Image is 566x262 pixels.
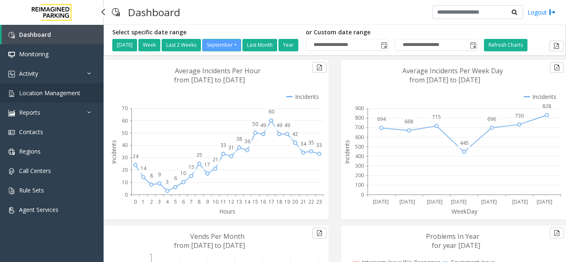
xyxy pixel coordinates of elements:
[213,156,218,163] text: 21
[166,178,169,185] text: 3
[112,2,120,22] img: pageIcon
[484,39,527,51] button: Refresh Charts
[19,89,80,97] span: Location Management
[426,232,479,241] text: Problems In Year
[236,135,242,142] text: 38
[300,140,307,147] text: 34
[399,198,415,205] text: [DATE]
[8,51,15,58] img: 'icon'
[276,122,282,129] text: 49
[19,31,51,38] span: Dashboard
[268,108,274,115] text: 60
[542,103,551,110] text: 828
[122,105,128,112] text: 70
[190,198,193,205] text: 7
[236,198,242,205] text: 13
[260,198,266,205] text: 16
[142,198,145,205] text: 1
[316,198,322,205] text: 23
[252,198,258,205] text: 15
[404,118,413,125] text: 668
[278,39,298,51] button: Year
[292,198,298,205] text: 20
[308,198,314,205] text: 22
[162,39,201,51] button: Last 2 Weeks
[527,8,556,17] a: Logout
[377,115,386,123] text: 694
[537,198,552,205] text: [DATE]
[219,207,235,215] text: Hours
[460,139,469,147] text: 445
[355,181,364,188] text: 100
[8,149,15,155] img: 'icon'
[451,198,467,205] text: [DATE]
[19,108,40,116] span: Reports
[244,198,251,205] text: 14
[550,228,564,238] button: Export to pdf
[549,41,564,51] button: Export to pdf
[550,62,564,73] button: Export to pdf
[19,70,38,77] span: Activity
[481,198,497,205] text: [DATE]
[268,198,274,205] text: 17
[361,191,364,198] text: 0
[432,113,441,120] text: 715
[138,39,160,51] button: Week
[19,206,58,214] span: Agent Services
[202,39,241,51] button: September
[220,198,226,205] text: 11
[133,153,139,160] text: 24
[122,179,128,186] text: 10
[174,198,177,205] text: 5
[150,198,153,205] text: 2
[284,198,290,205] text: 19
[110,140,118,164] text: Incidents
[308,139,314,146] text: 35
[300,198,306,205] text: 21
[355,105,364,112] text: 900
[276,198,282,205] text: 18
[379,39,388,51] span: Toggle popup
[8,32,15,38] img: 'icon'
[409,75,480,84] text: from [DATE] to [DATE]
[468,39,477,51] span: Toggle popup
[427,198,443,205] text: [DATE]
[8,71,15,77] img: 'icon'
[174,241,245,250] text: from [DATE] to [DATE]
[180,170,186,177] text: 10
[355,143,364,150] text: 500
[515,112,524,119] text: 730
[292,130,298,137] text: 42
[134,198,137,205] text: 0
[19,50,48,58] span: Monitoring
[122,117,128,124] text: 60
[8,168,15,175] img: 'icon'
[355,153,364,160] text: 400
[8,90,15,97] img: 'icon'
[260,122,266,129] text: 49
[19,128,43,136] span: Contacts
[122,130,128,137] text: 50
[228,144,234,151] text: 31
[112,29,300,36] h5: Select specific date range
[228,198,234,205] text: 12
[8,207,15,214] img: 'icon'
[355,172,364,179] text: 200
[343,140,351,164] text: Incidents
[8,187,15,194] img: 'icon'
[125,191,128,198] text: 0
[140,165,147,172] text: 14
[189,163,194,171] text: 15
[242,39,277,51] button: Last Month
[487,115,496,123] text: 696
[182,198,185,205] text: 6
[252,120,258,127] text: 50
[432,241,480,250] text: for year [DATE]
[174,75,245,84] text: from [DATE] to [DATE]
[316,142,322,149] text: 33
[158,198,161,205] text: 3
[402,66,503,75] text: Average Incidents Per Week Day
[8,110,15,116] img: 'icon'
[452,207,478,215] text: WeekDay
[312,228,327,238] button: Export to pdf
